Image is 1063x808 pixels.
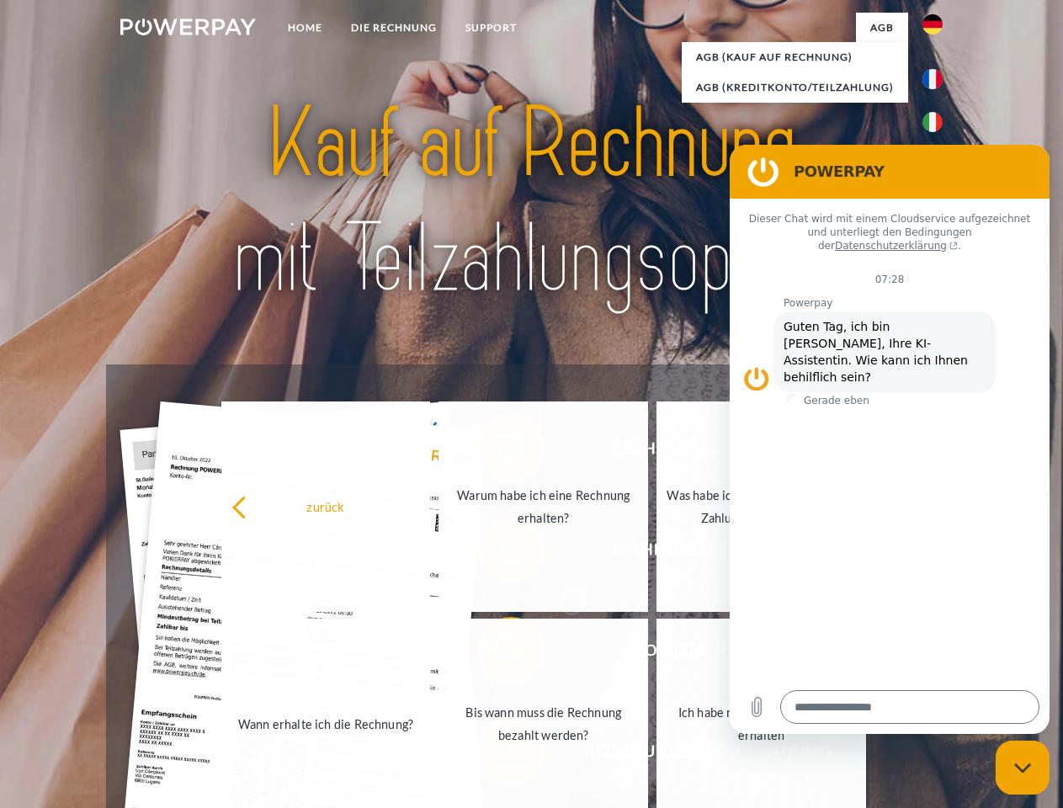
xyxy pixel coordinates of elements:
[730,145,1050,734] iframe: Messaging-Fenster
[682,72,908,103] a: AGB (Kreditkonto/Teilzahlung)
[667,701,856,747] div: Ich habe nur eine Teillieferung erhalten
[922,69,943,89] img: fr
[274,13,337,43] a: Home
[451,13,531,43] a: SUPPORT
[161,81,902,322] img: title-powerpay_de.svg
[922,112,943,132] img: it
[449,484,638,529] div: Warum habe ich eine Rechnung erhalten?
[656,401,866,612] a: Was habe ich noch offen, ist meine Zahlung eingegangen?
[231,495,421,518] div: zurück
[337,13,451,43] a: DIE RECHNUNG
[449,701,638,747] div: Bis wann muss die Rechnung bezahlt werden?
[996,741,1050,795] iframe: Schaltfläche zum Öffnen des Messaging-Fensters; Konversation läuft
[922,14,943,35] img: de
[231,712,421,735] div: Wann erhalte ich die Rechnung?
[682,42,908,72] a: AGB (Kauf auf Rechnung)
[667,484,856,529] div: Was habe ich noch offen, ist meine Zahlung eingegangen?
[856,13,908,43] a: agb
[120,19,256,35] img: logo-powerpay-white.svg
